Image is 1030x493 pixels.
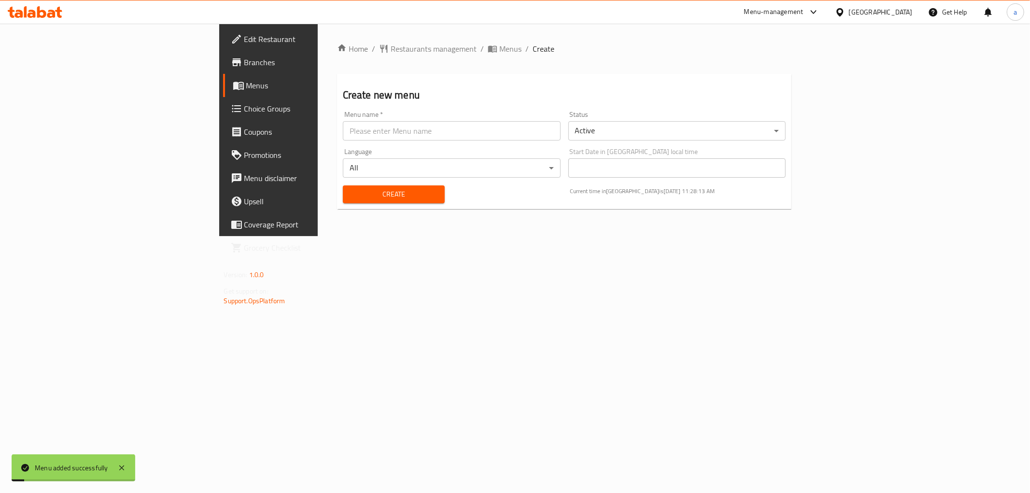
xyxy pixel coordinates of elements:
[337,43,792,55] nav: breadcrumb
[249,268,264,281] span: 1.0.0
[480,43,484,55] li: /
[244,172,383,184] span: Menu disclaimer
[223,74,391,97] a: Menus
[379,43,477,55] a: Restaurants management
[343,121,561,141] input: Please enter Menu name
[244,242,383,254] span: Grocery Checklist
[223,28,391,51] a: Edit Restaurant
[1014,7,1017,17] span: a
[223,51,391,74] a: Branches
[343,88,786,102] h2: Create new menu
[224,285,268,297] span: Get support on:
[533,43,554,55] span: Create
[499,43,522,55] span: Menus
[246,80,383,91] span: Menus
[568,121,786,141] div: Active
[223,236,391,259] a: Grocery Checklist
[224,268,248,281] span: Version:
[244,56,383,68] span: Branches
[488,43,522,55] a: Menus
[244,33,383,45] span: Edit Restaurant
[343,185,445,203] button: Create
[224,295,285,307] a: Support.OpsPlatform
[223,213,391,236] a: Coverage Report
[223,190,391,213] a: Upsell
[244,126,383,138] span: Coupons
[570,187,786,196] p: Current time in [GEOGRAPHIC_DATA] is [DATE] 11:28:13 AM
[244,103,383,114] span: Choice Groups
[849,7,913,17] div: [GEOGRAPHIC_DATA]
[391,43,477,55] span: Restaurants management
[244,196,383,207] span: Upsell
[223,120,391,143] a: Coupons
[244,219,383,230] span: Coverage Report
[343,158,561,178] div: All
[223,97,391,120] a: Choice Groups
[244,149,383,161] span: Promotions
[35,463,108,473] div: Menu added successfully
[351,188,437,200] span: Create
[525,43,529,55] li: /
[744,6,804,18] div: Menu-management
[223,143,391,167] a: Promotions
[223,167,391,190] a: Menu disclaimer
